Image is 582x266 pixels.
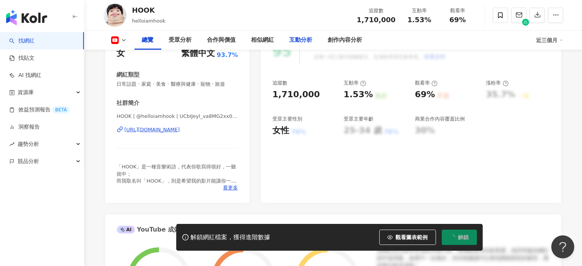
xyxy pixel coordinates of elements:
[18,153,39,170] span: 競品分析
[9,37,34,45] a: search找網紅
[486,80,509,86] div: 漲粉率
[132,18,166,24] span: helloiamhook
[328,36,362,45] div: 創作內容分析
[117,81,238,88] span: 日常話題 · 家庭 · 美食 · 醫療與健康 · 寵物 · 旅遊
[415,116,465,122] div: 商業合作內容覆蓋比例
[442,230,477,245] button: 解鎖
[405,7,434,15] div: 互動率
[344,116,374,122] div: 受眾主要年齡
[357,7,395,15] div: 追蹤數
[217,51,238,59] span: 93.7%
[415,80,438,86] div: 觀看率
[18,135,39,153] span: 趨勢分析
[272,89,320,101] div: 1,710,000
[117,99,140,107] div: 社群簡介
[415,89,435,101] div: 69%
[169,36,192,45] div: 受眾分析
[272,125,289,137] div: 女性
[9,106,70,114] a: 效益預測報告BETA
[449,16,466,24] span: 69%
[9,123,40,131] a: 洞察報告
[379,230,436,245] button: 觀看圖表範例
[103,4,126,27] img: KOL Avatar
[117,47,125,59] div: 女
[142,36,154,45] div: 總覽
[272,80,287,86] div: 追蹤數
[117,164,237,246] span: 「HOOK」是一種音樂術語，代表你歌寫得很好，一聽就中； 而我取名叫「HOOK」，則是希望我的影片能讓你一看就中。 實驗型 ｜歷史型｜媽媽比我好笑型 YouTuber 合作邀約請洽：互可工作室 ...
[357,16,395,24] span: 1,710,000
[223,184,238,191] span: 看更多
[344,80,366,86] div: 互動率
[132,5,166,15] div: HOOK
[117,126,238,133] a: [URL][DOMAIN_NAME]
[181,47,215,59] div: 繁體中文
[407,16,431,24] span: 1.53%
[536,34,563,46] div: 近三個月
[117,71,140,79] div: 網紅類型
[272,116,302,122] div: 受眾主要性別
[251,36,274,45] div: 相似網紅
[443,7,472,15] div: 觀看率
[191,233,271,242] div: 解鎖網紅檔案，獲得進階數據
[344,89,373,101] div: 1.53%
[458,234,469,240] span: 解鎖
[207,36,236,45] div: 合作與價值
[18,84,34,101] span: 資源庫
[396,234,428,240] span: 觀看圖表範例
[9,142,15,147] span: rise
[9,54,34,62] a: 找貼文
[6,10,47,25] img: logo
[290,36,313,45] div: 互動分析
[449,233,456,241] span: loading
[125,126,180,133] div: [URL][DOMAIN_NAME]
[117,113,238,120] span: HOOK | @helloiamhook | UCbIJeyl_va8MG2xx0q4Uobg
[9,72,41,79] a: AI 找網紅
